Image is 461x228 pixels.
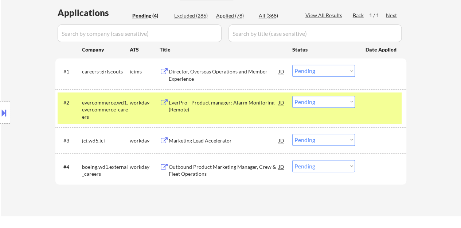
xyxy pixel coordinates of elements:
[169,137,279,144] div: Marketing Lead Accelerator
[169,163,279,178] div: Outbound Product Marketing Manager, Crew & Fleet Operations
[259,12,295,19] div: All (368)
[174,12,211,19] div: Excluded (286)
[369,12,386,19] div: 1 / 1
[130,99,160,106] div: workday
[130,68,160,75] div: icims
[130,137,160,144] div: workday
[366,46,398,53] div: Date Applied
[169,99,279,113] div: EverPro - Product manager: Alarm Monitoring (Remote)
[305,12,344,19] div: View All Results
[278,134,285,147] div: JD
[58,24,222,42] input: Search by company (case sensitive)
[160,46,285,53] div: Title
[130,46,160,53] div: ATS
[169,68,279,82] div: Director, Overseas Operations and Member Experience
[130,163,160,171] div: workday
[278,160,285,173] div: JD
[228,24,402,42] input: Search by title (case sensitive)
[216,12,253,19] div: Applied (78)
[278,65,285,78] div: JD
[278,96,285,109] div: JD
[132,12,169,19] div: Pending (4)
[58,8,130,17] div: Applications
[353,12,364,19] div: Back
[386,12,398,19] div: Next
[292,43,355,56] div: Status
